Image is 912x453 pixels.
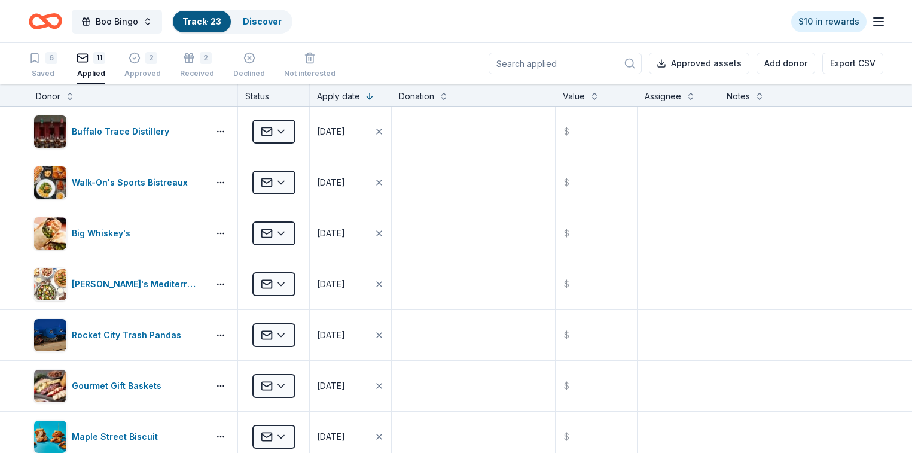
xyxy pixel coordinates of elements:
[72,10,162,34] button: Boo Bingo
[310,310,391,360] button: [DATE]
[34,217,66,250] img: Image for Big Whiskey's
[34,370,66,402] img: Image for Gourmet Gift Baskets
[33,318,204,352] button: Image for Rocket City Trash PandasRocket City Trash Pandas
[93,52,105,64] div: 11
[180,69,214,78] div: Received
[34,166,66,199] img: Image for Walk-On's Sports Bistreaux
[233,69,265,78] div: Declined
[72,226,135,241] div: Big Whiskey's
[96,14,138,29] span: Boo Bingo
[29,69,57,78] div: Saved
[284,69,335,78] div: Not interested
[317,430,345,444] div: [DATE]
[310,259,391,309] button: [DATE]
[72,379,166,393] div: Gourmet Gift Baskets
[77,69,105,78] div: Applied
[33,267,204,301] button: Image for Taziki's Mediterranean Cafe[PERSON_NAME]'s Mediterranean Cafe
[284,47,335,84] button: Not interested
[145,52,157,64] div: 2
[72,175,193,190] div: Walk-On's Sports Bistreaux
[45,52,57,64] div: 6
[72,328,186,342] div: Rocket City Trash Pandas
[317,175,345,190] div: [DATE]
[489,53,642,74] input: Search applied
[645,89,681,104] div: Assignee
[317,89,360,104] div: Apply date
[317,124,345,139] div: [DATE]
[757,53,815,74] button: Add donor
[310,208,391,259] button: [DATE]
[238,84,310,106] div: Status
[124,47,161,84] button: 2Approved
[182,16,221,26] a: Track· 23
[29,47,57,84] button: 6Saved
[310,107,391,157] button: [DATE]
[310,157,391,208] button: [DATE]
[124,69,161,78] div: Approved
[180,47,214,84] button: 2Received
[317,277,345,291] div: [DATE]
[822,53,883,74] button: Export CSV
[563,89,585,104] div: Value
[317,379,345,393] div: [DATE]
[33,115,204,148] button: Image for Buffalo Trace DistilleryBuffalo Trace Distillery
[310,361,391,411] button: [DATE]
[77,47,105,84] button: 11Applied
[399,89,434,104] div: Donation
[34,115,66,148] img: Image for Buffalo Trace Distillery
[34,421,66,453] img: Image for Maple Street Biscuit
[72,430,163,444] div: Maple Street Biscuit
[200,52,212,64] div: 2
[233,47,265,84] button: Declined
[791,11,867,32] a: $10 in rewards
[727,89,750,104] div: Notes
[29,7,62,35] a: Home
[33,166,204,199] button: Image for Walk-On's Sports Bistreaux Walk-On's Sports Bistreaux
[72,277,204,291] div: [PERSON_NAME]'s Mediterranean Cafe
[36,89,60,104] div: Donor
[317,226,345,241] div: [DATE]
[72,124,174,139] div: Buffalo Trace Distillery
[243,16,282,26] a: Discover
[33,217,204,250] button: Image for Big Whiskey'sBig Whiskey's
[649,53,749,74] button: Approved assets
[172,10,292,34] button: Track· 23Discover
[34,268,66,300] img: Image for Taziki's Mediterranean Cafe
[317,328,345,342] div: [DATE]
[34,319,66,351] img: Image for Rocket City Trash Pandas
[33,369,204,403] button: Image for Gourmet Gift BasketsGourmet Gift Baskets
